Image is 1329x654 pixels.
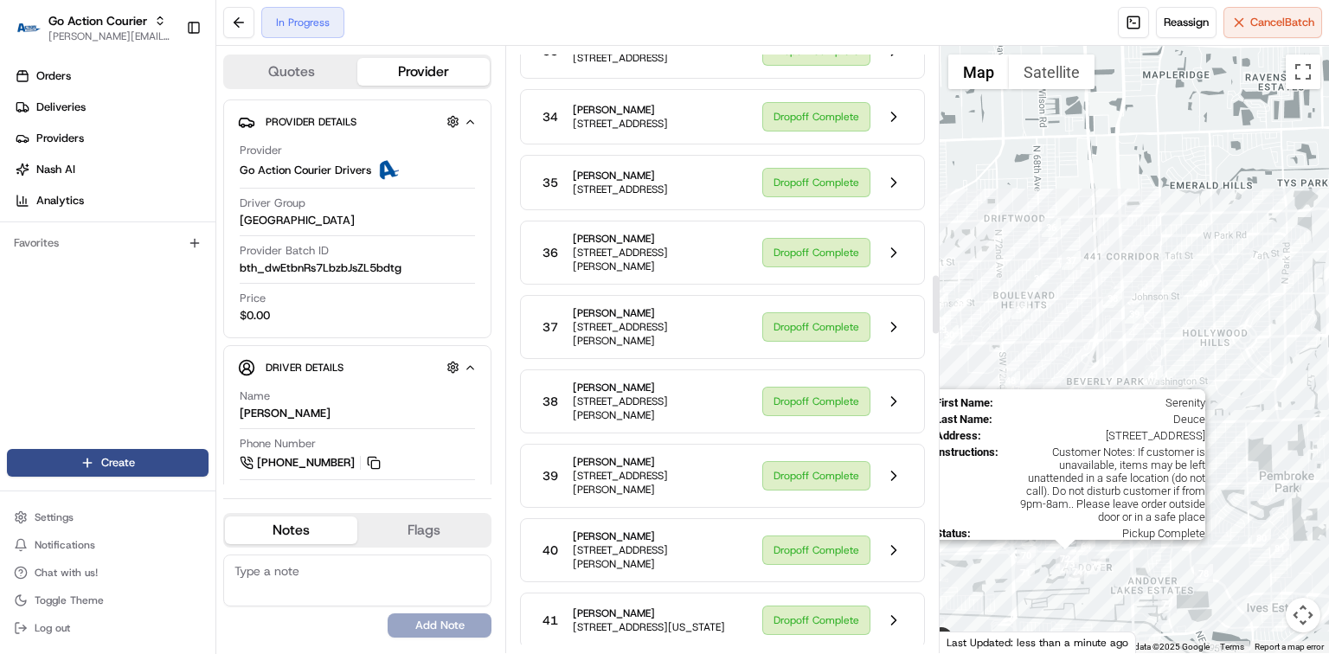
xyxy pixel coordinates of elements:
span: [STREET_ADDRESS] [573,183,668,196]
div: 77 [1158,594,1177,613]
span: Create [101,455,135,471]
a: Providers [7,125,215,152]
div: Favorites [7,229,209,257]
span: [STREET_ADDRESS] [573,117,668,131]
a: Analytics [7,187,215,215]
div: 48 [1001,371,1020,390]
a: [PHONE_NUMBER] [240,453,383,472]
img: Nash [17,17,52,52]
span: Instructions : [935,446,998,523]
span: [STREET_ADDRESS] [573,51,687,65]
div: 30 [940,325,959,344]
span: Toggle Theme [35,593,104,607]
span: [PHONE_NUMBER] [257,455,355,471]
button: Show street map [948,54,1009,89]
div: 32 [929,292,948,311]
div: [PERSON_NAME] [240,406,331,421]
span: Notifications [35,538,95,552]
span: [PERSON_NAME] [573,529,748,543]
span: [GEOGRAPHIC_DATA] [240,213,355,228]
span: Name [240,388,270,404]
a: Nash AI [7,156,215,183]
a: 📗Knowledge Base [10,244,139,275]
span: [PERSON_NAME] [573,103,668,117]
button: CancelBatch [1223,7,1322,38]
span: API Documentation [164,251,278,268]
span: Provider Details [266,115,356,129]
span: First Name : [935,396,993,409]
span: [STREET_ADDRESS][US_STATE] [573,620,725,634]
span: [PERSON_NAME] [573,232,748,246]
button: Settings [7,505,209,529]
span: Driver Details [266,361,343,375]
div: 64 [1076,536,1095,555]
span: [PERSON_NAME] [573,381,748,394]
div: 81 [1270,539,1289,558]
img: 1736555255976-a54dd68f-1ca7-489b-9aae-adbdc363a1c4 [17,165,48,196]
span: 35 [543,174,558,191]
span: [STREET_ADDRESS][PERSON_NAME] [573,320,748,348]
div: We're available if you need us! [59,183,219,196]
img: Google [944,631,1001,653]
a: Open this area in Google Maps (opens a new window) [944,631,1001,653]
div: 33 [951,292,970,311]
button: Toggle fullscreen view [1286,54,1320,89]
span: Go Action Courier [48,12,147,29]
div: 70 [1017,546,1036,565]
div: 31 [932,311,951,330]
a: Powered byPylon [122,292,209,306]
span: [PERSON_NAME] [573,606,725,620]
span: [PERSON_NAME] [573,169,668,183]
span: [PERSON_NAME] [573,306,748,320]
button: Notes [225,516,357,544]
span: Chat with us! [35,566,98,580]
button: Flags [357,516,490,544]
span: Driver Group [240,196,305,211]
span: Provider Batch ID [240,243,329,259]
img: ActionCourier.png [378,160,399,181]
span: Last Name : [935,413,992,426]
span: Deliveries [36,99,86,115]
span: Status : [935,527,971,540]
div: 35 [1030,269,1049,288]
div: 37 [1062,251,1081,270]
span: [PERSON_NAME][EMAIL_ADDRESS][PERSON_NAME][DOMAIN_NAME] [48,29,172,43]
a: Terms (opens in new tab) [1220,642,1244,651]
span: Orders [36,68,71,84]
div: 79 [1182,532,1201,551]
span: [STREET_ADDRESS][PERSON_NAME] [573,543,748,571]
img: Go Action Courier [14,22,42,32]
span: 36 [543,244,558,261]
span: Pickup Complete [978,527,1205,540]
button: Provider Details [238,107,477,136]
div: 40 [1193,274,1212,293]
span: Pylon [172,293,209,306]
span: 38 [543,393,558,410]
div: 75 [1087,555,1106,574]
span: Reassign [1164,15,1209,30]
span: Customer Notes: If customer is unavailable, items may be left unattended in a safe location (do n... [1005,446,1205,523]
button: Go Action CourierGo Action Courier[PERSON_NAME][EMAIL_ADDRESS][PERSON_NAME][DOMAIN_NAME] [7,7,179,48]
span: 39 [543,467,558,484]
span: [STREET_ADDRESS][PERSON_NAME] [573,246,748,273]
div: Start new chat [59,165,284,183]
button: Start new chat [294,170,315,191]
div: 38 [1103,289,1122,308]
div: 73 [1060,555,1079,574]
button: Show satellite imagery [1009,54,1095,89]
button: Map camera controls [1286,598,1320,632]
span: Settings [35,510,74,524]
span: Cancel Batch [1250,15,1314,30]
button: Reassign [1156,7,1217,38]
div: 💻 [146,253,160,266]
span: Serenity [1000,396,1205,409]
span: bth_dwEtbnRs7LbzbJsZL5bdtg [240,260,401,276]
span: 37 [543,318,558,336]
span: [PERSON_NAME] [573,455,748,469]
span: Phone Number [240,436,316,452]
span: Go Action Courier Drivers [240,163,371,178]
div: 41 [1144,366,1163,385]
a: 💻API Documentation [139,244,285,275]
span: [STREET_ADDRESS][PERSON_NAME] [573,394,748,422]
button: Notifications [7,533,209,557]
